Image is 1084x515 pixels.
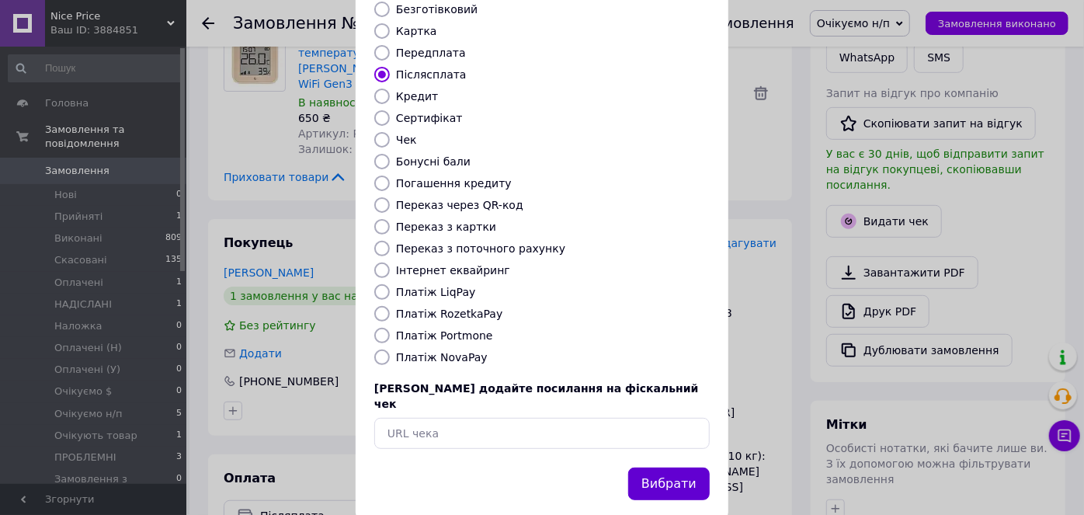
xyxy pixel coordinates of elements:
[396,286,475,298] label: Платіж LiqPay
[396,221,496,233] label: Переказ з картки
[396,155,471,168] label: Бонусні бали
[396,3,478,16] label: Безготівковий
[396,199,523,211] label: Переказ через QR-код
[374,418,710,449] input: URL чека
[396,68,467,81] label: Післясплата
[396,329,493,342] label: Платіж Portmone
[396,264,510,277] label: Інтернет еквайринг
[396,177,512,190] label: Погашення кредиту
[374,382,699,410] span: [PERSON_NAME] додайте посилання на фіскальний чек
[396,47,466,59] label: Передплата
[396,134,417,146] label: Чек
[396,351,488,364] label: Платіж NovaPay
[396,90,438,103] label: Кредит
[628,468,710,501] button: Вибрати
[396,242,565,255] label: Переказ з поточного рахунку
[396,308,502,320] label: Платіж RozetkaPay
[396,25,437,37] label: Картка
[396,112,463,124] label: Сертифікат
